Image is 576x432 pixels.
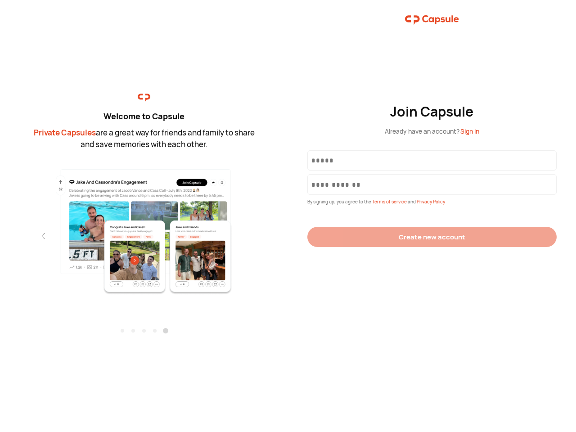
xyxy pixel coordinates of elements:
span: Terms of service [372,198,408,205]
img: logo [138,91,150,104]
div: are a great way for friends and family to share and save memories with each other. [31,127,256,150]
div: Join Capsule [390,103,474,120]
img: fifth.png [46,168,243,295]
div: Welcome to Capsule [31,110,256,122]
div: By signing up, you agree to the and [307,198,557,205]
span: Private Capsules [34,127,96,138]
div: Already have an account? [385,126,479,136]
button: Create new account [307,227,557,247]
div: Create new account [399,232,465,242]
span: Privacy Policy [417,198,445,205]
img: logo [405,11,459,29]
span: Sign in [460,127,479,135]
